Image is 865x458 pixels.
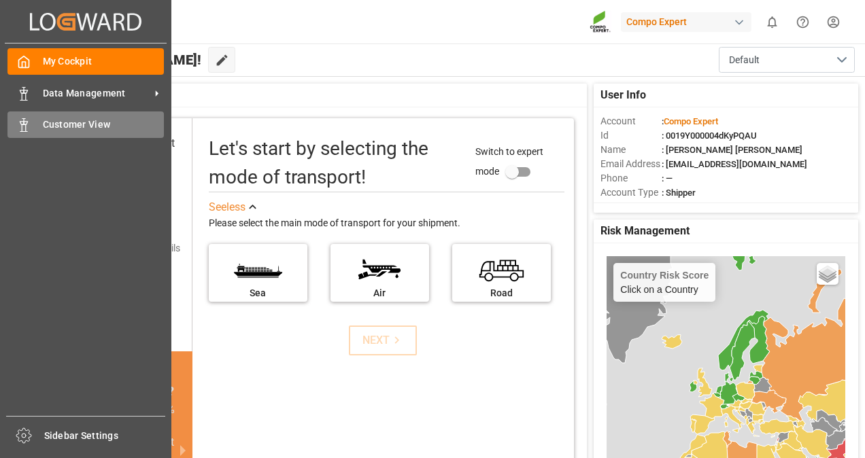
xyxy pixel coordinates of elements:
[43,54,165,69] span: My Cockpit
[43,86,150,101] span: Data Management
[209,135,462,192] div: Let's start by selecting the mode of transport!
[662,188,696,198] span: : Shipper
[43,118,165,132] span: Customer View
[719,47,855,73] button: open menu
[600,223,690,239] span: Risk Management
[620,270,709,295] div: Click on a Country
[475,146,543,177] span: Switch to expert mode
[621,9,757,35] button: Compo Expert
[209,199,245,215] div: See less
[600,171,662,186] span: Phone
[729,53,760,67] span: Default
[620,270,709,281] h4: Country Risk Score
[362,332,404,349] div: NEXT
[600,186,662,200] span: Account Type
[7,48,164,75] a: My Cockpit
[600,143,662,157] span: Name
[662,145,802,155] span: : [PERSON_NAME] [PERSON_NAME]
[600,114,662,128] span: Account
[787,7,818,37] button: Help Center
[459,286,544,300] div: Road
[664,116,718,126] span: Compo Expert
[662,130,757,141] span: : 0019Y000004dKyPQAU
[662,173,673,183] span: : —
[662,116,718,126] span: :
[600,87,646,103] span: User Info
[337,286,422,300] div: Air
[7,111,164,138] a: Customer View
[600,128,662,143] span: Id
[662,159,807,169] span: : [EMAIL_ADDRESS][DOMAIN_NAME]
[216,286,301,300] div: Sea
[44,429,166,443] span: Sidebar Settings
[209,215,564,232] div: Please select the main mode of transport for your shipment.
[817,263,838,285] a: Layers
[95,241,180,256] div: Add shipping details
[621,12,751,32] div: Compo Expert
[757,7,787,37] button: show 0 new notifications
[349,325,417,355] button: NEXT
[600,157,662,171] span: Email Address
[590,10,611,34] img: Screenshot%202023-09-29%20at%2010.02.21.png_1712312052.png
